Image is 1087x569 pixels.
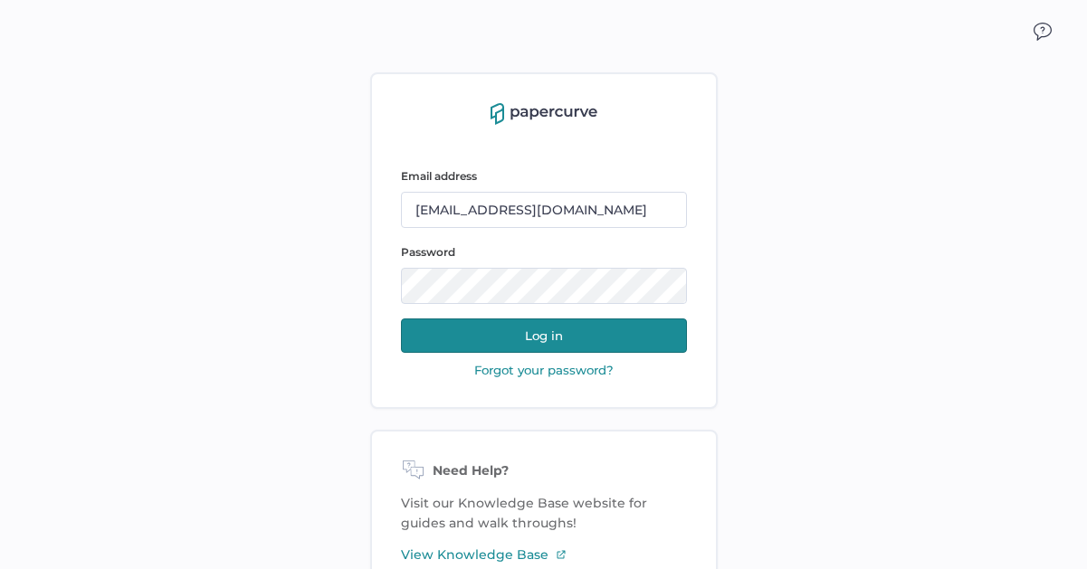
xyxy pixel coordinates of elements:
[556,549,567,560] img: external-link-icon-3.58f4c051.svg
[401,460,425,482] img: need-help-icon.d526b9f7.svg
[401,460,687,482] div: Need Help?
[401,245,455,259] span: Password
[401,318,687,353] button: Log in
[401,169,477,183] span: Email address
[401,192,687,228] input: email@company.com
[1034,23,1052,41] img: icon_chat.2bd11823.svg
[491,103,597,125] img: papercurve-logo-colour.7244d18c.svg
[401,545,548,564] span: View Knowledge Base
[469,362,619,378] button: Forgot your password?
